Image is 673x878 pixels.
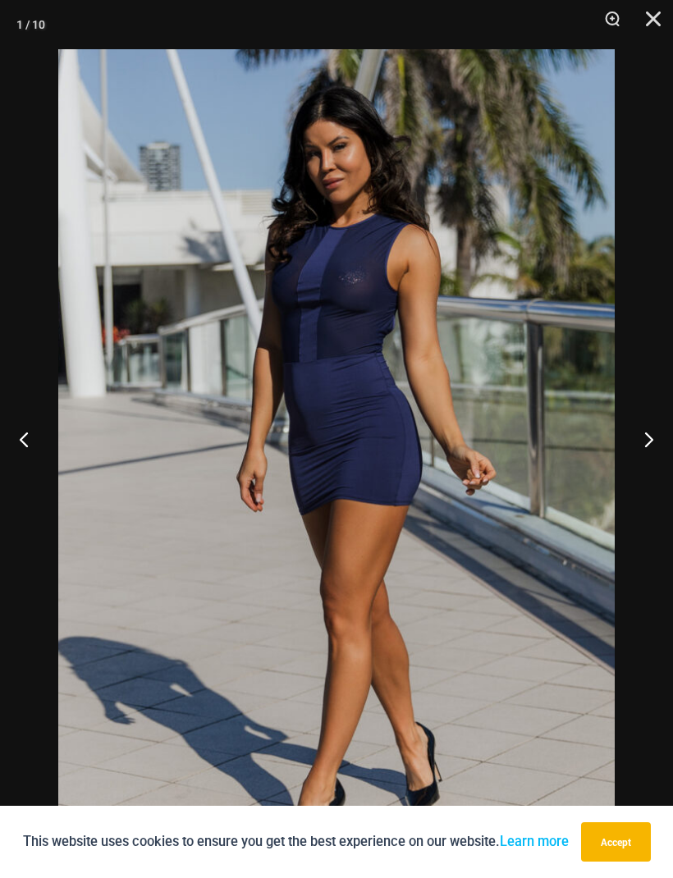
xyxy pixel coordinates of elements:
[581,822,651,862] button: Accept
[16,12,45,37] div: 1 / 10
[500,834,569,849] a: Learn more
[23,830,569,853] p: This website uses cookies to ensure you get the best experience on our website.
[611,398,673,480] button: Next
